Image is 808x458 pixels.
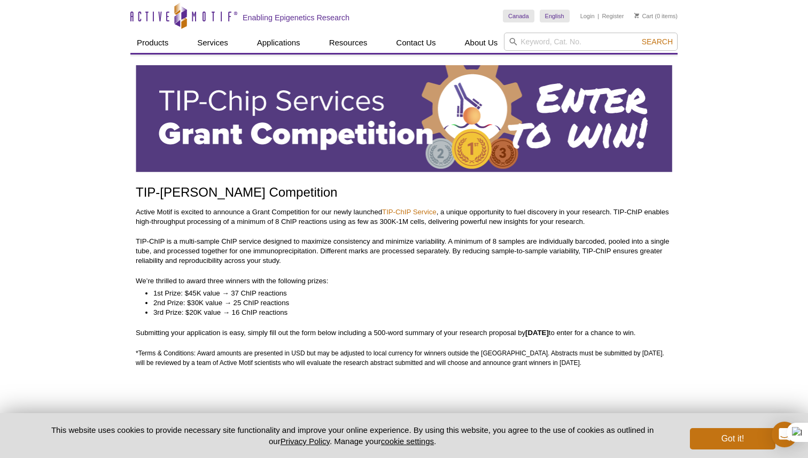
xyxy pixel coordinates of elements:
[525,329,549,337] strong: [DATE]
[136,328,672,338] p: Submitting your application is easy, simply fill out the form below including a 500-word summary ...
[597,10,599,22] li: |
[639,37,676,46] button: Search
[382,208,437,216] a: TIP-ChIP Service
[634,12,653,20] a: Cart
[642,37,673,46] span: Search
[459,33,504,53] a: About Us
[153,298,662,308] li: 2nd Prize: $30K value → 25 ChIP reactions
[580,12,595,20] a: Login
[136,207,672,227] p: Active Motif is excited to announce a Grant Competition for our newly launched , a unique opportu...
[251,33,307,53] a: Applications
[136,237,672,266] p: TIP-ChIP is a multi-sample ChIP service designed to maximize consistency and minimize variability...
[634,10,678,22] li: (0 items)
[772,422,797,447] div: Open Intercom Messenger
[191,33,235,53] a: Services
[136,185,672,201] h1: TIP-[PERSON_NAME] Competition
[540,10,570,22] a: English
[136,276,672,286] p: We’re thrilled to award three winners with the following prizes:
[153,308,662,317] li: 3rd Prize: $20K value → 16 ChIP reactions
[153,289,662,298] li: 1st Prize: $45K value → 37 ChIP reactions
[381,437,434,446] button: cookie settings
[690,428,775,449] button: Got it!
[243,13,349,22] h2: Enabling Epigenetics Research
[390,33,442,53] a: Contact Us
[503,10,534,22] a: Canada
[33,424,672,447] p: This website uses cookies to provide necessary site functionality and improve your online experie...
[130,33,175,53] a: Products
[136,65,672,172] img: Active Motif TIP-ChIP Services Grant Competition
[504,33,678,51] input: Keyword, Cat. No.
[323,33,374,53] a: Resources
[136,348,672,368] p: *Terms & Conditions: Award amounts are presented in USD but may be adjusted to local currency for...
[602,12,624,20] a: Register
[281,437,330,446] a: Privacy Policy
[634,13,639,18] img: Your Cart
